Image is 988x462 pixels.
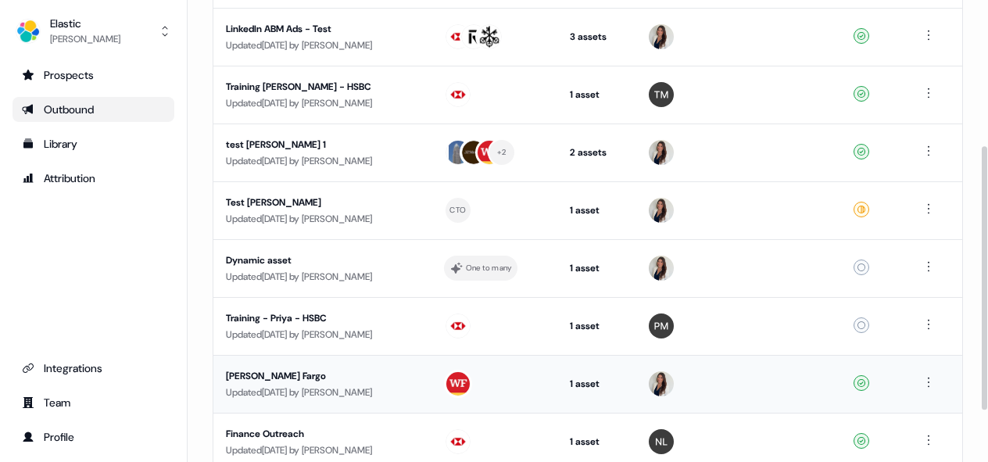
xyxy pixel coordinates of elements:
[649,429,674,454] img: Nicole
[22,395,165,410] div: Team
[226,368,419,384] div: [PERSON_NAME] Fargo
[13,63,174,88] a: Go to prospects
[13,13,174,50] button: Elastic[PERSON_NAME]
[226,327,419,342] div: Updated [DATE] by [PERSON_NAME]
[649,140,674,165] img: Kelly
[50,31,120,47] div: [PERSON_NAME]
[22,429,165,445] div: Profile
[570,145,624,160] div: 2 assets
[13,131,174,156] a: Go to templates
[649,24,674,49] img: Kelly
[22,67,165,83] div: Prospects
[649,371,674,396] img: Kelly
[570,376,624,392] div: 1 asset
[22,360,165,376] div: Integrations
[570,260,624,276] div: 1 asset
[22,136,165,152] div: Library
[226,195,419,210] div: Test [PERSON_NAME]
[649,256,674,281] img: Kelly
[226,269,419,285] div: Updated [DATE] by [PERSON_NAME]
[13,166,174,191] a: Go to attribution
[497,145,507,159] div: + 2
[13,97,174,122] a: Go to outbound experience
[649,313,674,338] img: Priya
[226,153,419,169] div: Updated [DATE] by [PERSON_NAME]
[226,442,419,458] div: Updated [DATE] by [PERSON_NAME]
[570,434,624,449] div: 1 asset
[449,203,466,217] div: CTO
[570,318,624,334] div: 1 asset
[226,310,419,326] div: Training - Priya - HSBC
[13,356,174,381] a: Go to integrations
[13,424,174,449] a: Go to profile
[22,102,165,117] div: Outbound
[226,252,419,268] div: Dynamic asset
[570,87,624,102] div: 1 asset
[22,170,165,186] div: Attribution
[226,211,419,227] div: Updated [DATE] by [PERSON_NAME]
[226,95,419,111] div: Updated [DATE] by [PERSON_NAME]
[50,16,120,31] div: Elastic
[226,385,419,400] div: Updated [DATE] by [PERSON_NAME]
[226,38,419,53] div: Updated [DATE] by [PERSON_NAME]
[13,390,174,415] a: Go to team
[649,198,674,223] img: Kelly
[570,202,624,218] div: 1 asset
[466,261,512,275] div: One to many
[226,79,419,95] div: Training [PERSON_NAME] - HSBC
[226,426,419,442] div: Finance Outreach
[649,82,674,107] img: Tanvee
[226,137,419,152] div: test [PERSON_NAME] 1
[226,21,419,37] div: LinkedIn ABM Ads - Test
[570,29,624,45] div: 3 assets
